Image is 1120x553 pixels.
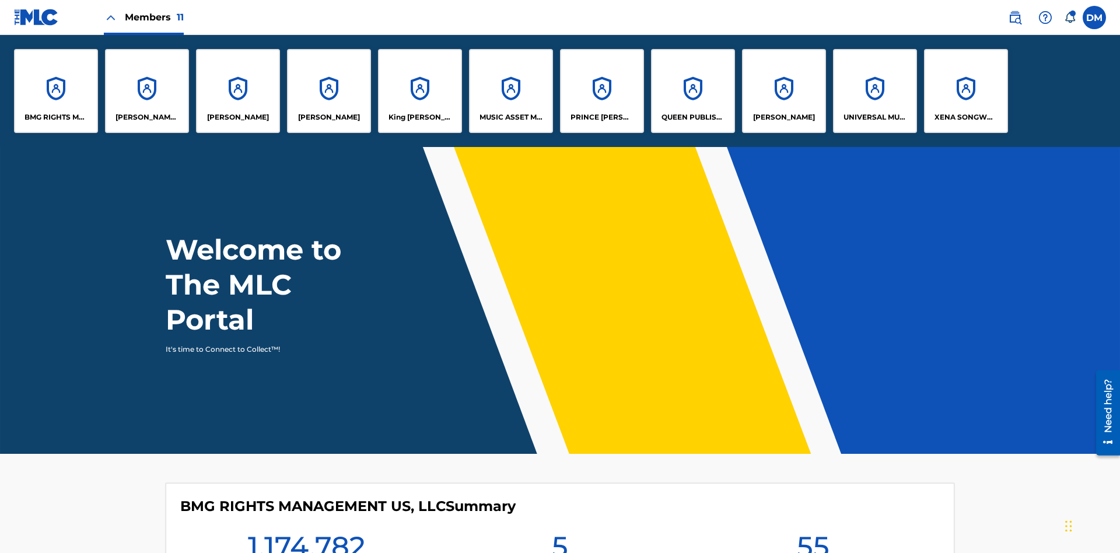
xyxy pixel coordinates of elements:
a: Accounts[PERSON_NAME] SONGWRITER [105,49,189,133]
p: EYAMA MCSINGER [298,112,360,123]
a: AccountsPRINCE [PERSON_NAME] [560,49,644,133]
img: MLC Logo [14,9,59,26]
span: Members [125,10,184,24]
a: AccountsBMG RIGHTS MANAGEMENT US, LLC [14,49,98,133]
a: Public Search [1003,6,1027,29]
p: UNIVERSAL MUSIC PUB GROUP [843,112,907,123]
h4: BMG RIGHTS MANAGEMENT US, LLC [180,498,516,515]
a: Accounts[PERSON_NAME] [742,49,826,133]
a: AccountsXENA SONGWRITER [924,49,1008,133]
p: RONALD MCTESTERSON [753,112,815,123]
img: search [1008,10,1022,24]
p: MUSIC ASSET MANAGEMENT (MAM) [480,112,543,123]
div: Drag [1065,509,1072,544]
iframe: Chat Widget [1062,497,1120,553]
img: Close [104,10,118,24]
a: AccountsQUEEN PUBLISHA [651,49,735,133]
p: ELVIS COSTELLO [207,112,269,123]
img: help [1038,10,1052,24]
iframe: Resource Center [1087,366,1120,461]
p: It's time to Connect to Collect™! [166,344,368,355]
h1: Welcome to The MLC Portal [166,232,384,337]
div: Notifications [1064,12,1076,23]
a: AccountsMUSIC ASSET MANAGEMENT (MAM) [469,49,553,133]
p: BMG RIGHTS MANAGEMENT US, LLC [24,112,88,123]
p: XENA SONGWRITER [935,112,998,123]
span: 11 [177,12,184,23]
p: King McTesterson [388,112,452,123]
a: Accounts[PERSON_NAME] [287,49,371,133]
p: QUEEN PUBLISHA [661,112,725,123]
a: AccountsUNIVERSAL MUSIC PUB GROUP [833,49,917,133]
p: PRINCE MCTESTERSON [570,112,634,123]
a: AccountsKing [PERSON_NAME] [378,49,462,133]
p: CLEO SONGWRITER [116,112,179,123]
div: Help [1034,6,1057,29]
a: Accounts[PERSON_NAME] [196,49,280,133]
div: User Menu [1083,6,1106,29]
